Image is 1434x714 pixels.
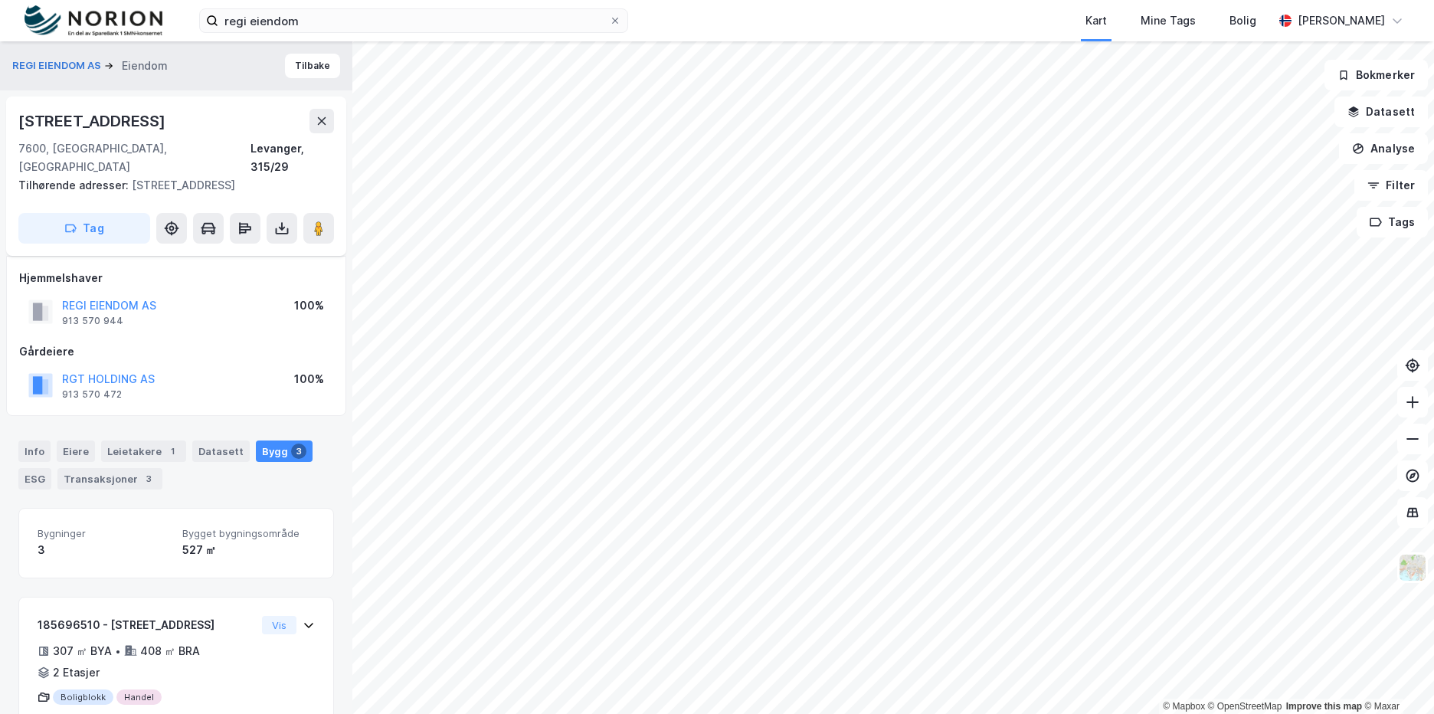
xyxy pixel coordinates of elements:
a: Mapbox [1163,701,1205,712]
div: 1 [165,444,180,459]
div: 3 [38,541,170,559]
div: 100% [294,296,324,315]
button: Analyse [1339,133,1428,164]
div: Leietakere [101,441,186,462]
img: norion-logo.80e7a08dc31c2e691866.png [25,5,162,37]
span: Tilhørende adresser: [18,178,132,192]
a: OpenStreetMap [1208,701,1282,712]
div: 2 Etasjer [53,663,100,682]
button: Filter [1354,170,1428,201]
button: Vis [262,616,296,634]
iframe: Chat Widget [1357,640,1434,714]
div: Hjemmelshaver [19,269,333,287]
span: Bygninger [38,527,170,540]
span: Bygget bygningsområde [182,527,315,540]
div: Gårdeiere [19,342,333,361]
div: 100% [294,370,324,388]
div: [STREET_ADDRESS] [18,109,169,133]
div: [STREET_ADDRESS] [18,176,322,195]
div: Kontrollprogram for chat [1357,640,1434,714]
div: 307 ㎡ BYA [53,642,112,660]
div: • [115,645,121,657]
div: Kart [1085,11,1107,30]
button: Tags [1357,207,1428,237]
div: 3 [141,471,156,486]
button: Tag [18,213,150,244]
div: ESG [18,468,51,490]
div: Info [18,441,51,462]
button: Datasett [1334,97,1428,127]
img: Z [1398,553,1427,582]
div: 913 570 472 [62,388,122,401]
div: Datasett [192,441,250,462]
div: 185696510 - [STREET_ADDRESS] [38,616,256,634]
div: Bygg [256,441,313,462]
button: Bokmerker [1324,60,1428,90]
div: 7600, [GEOGRAPHIC_DATA], [GEOGRAPHIC_DATA] [18,139,250,176]
div: 527 ㎡ [182,541,315,559]
div: 3 [291,444,306,459]
div: Mine Tags [1141,11,1196,30]
div: Transaksjoner [57,468,162,490]
div: Bolig [1229,11,1256,30]
a: Improve this map [1286,701,1362,712]
div: 913 570 944 [62,315,123,327]
div: Eiere [57,441,95,462]
button: Tilbake [285,54,340,78]
div: 408 ㎡ BRA [140,642,200,660]
input: Søk på adresse, matrikkel, gårdeiere, leietakere eller personer [218,9,609,32]
button: REGI EIENDOM AS [12,58,104,74]
div: Levanger, 315/29 [250,139,334,176]
div: [PERSON_NAME] [1298,11,1385,30]
div: Eiendom [122,57,168,75]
